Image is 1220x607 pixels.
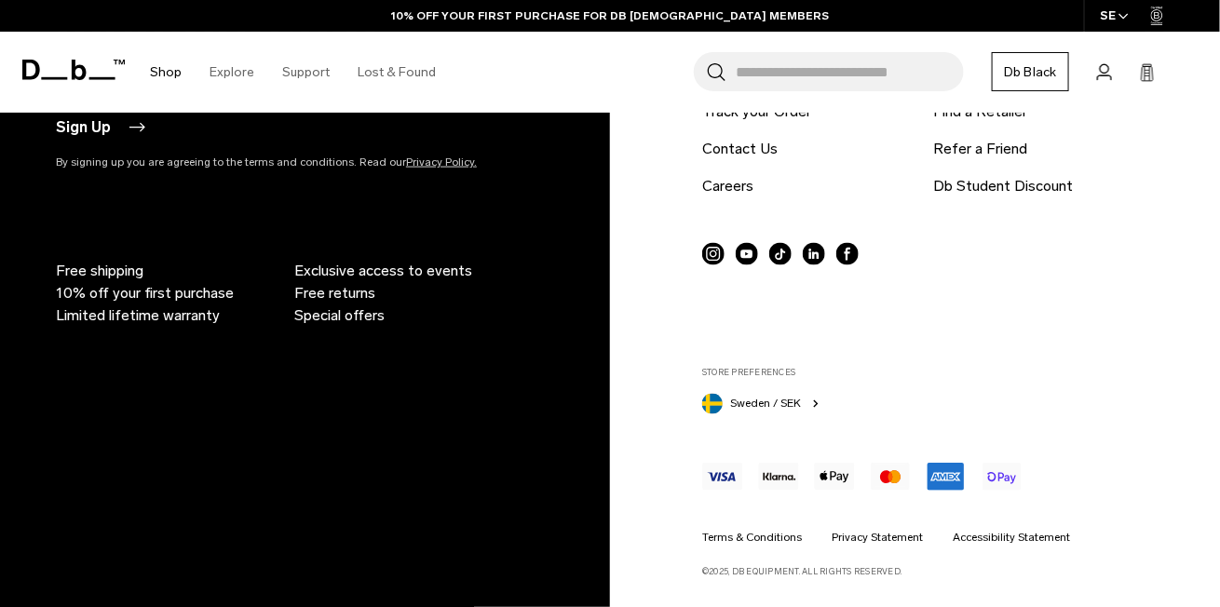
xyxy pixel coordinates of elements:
a: Privacy Statement [832,530,923,546]
a: Privacy Policy. [406,155,477,169]
button: Sign Up [56,116,148,139]
a: 10% OFF YOUR FIRST PURCHASE FOR DB [DEMOGRAPHIC_DATA] MEMBERS [392,7,830,24]
a: Terms & Conditions [702,530,802,546]
span: Sweden / SEK [730,396,801,412]
p: ©2025, Db Equipment. All rights reserved. [702,559,1164,579]
a: Accessibility Statement [953,530,1070,546]
span: 10% off your first purchase [56,282,234,304]
a: Lost & Found [358,39,436,105]
nav: Main Navigation [136,32,450,113]
a: Explore [210,39,254,105]
span: Special offers [294,304,385,327]
button: Sweden Sweden / SEK [702,390,823,414]
span: Limited lifetime warranty [56,304,220,327]
span: Free returns [294,282,375,304]
a: Db Black [992,52,1069,91]
a: Careers [702,175,753,197]
a: Db Student Discount [933,175,1073,197]
img: Sweden [702,394,723,414]
span: Free shipping [56,260,143,282]
span: Exclusive access to events [294,260,472,282]
a: Refer a Friend [933,138,1027,160]
p: By signing up you are agreeing to the terms and conditions. Read our [56,154,518,170]
a: Contact Us [702,138,778,160]
a: Support [282,39,330,105]
a: Shop [150,39,182,105]
label: Store Preferences [702,366,1164,379]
